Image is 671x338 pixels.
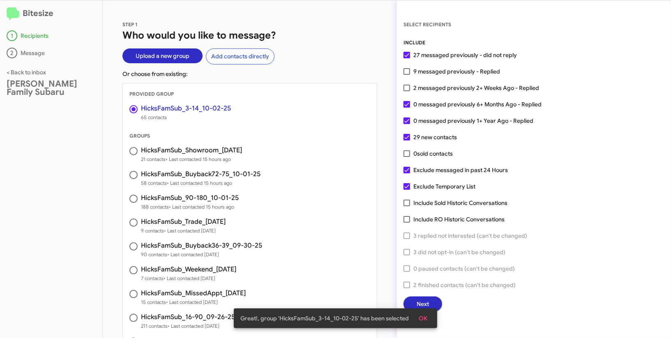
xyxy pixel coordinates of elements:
[141,218,226,225] h3: HicksFamSub_Trade_[DATE]
[141,314,235,320] h3: HicksFamSub_16-90_09-26-25
[412,311,434,326] button: OK
[141,195,239,201] h3: HicksFamSub_90-180_10-01-25
[413,67,500,76] span: 9 messaged previously - Replied
[141,251,262,259] span: 90 contacts
[141,179,261,187] span: 58 contacts
[141,266,236,273] h3: HicksFamSub_Weekend_[DATE]
[136,48,189,63] span: Upload a new group
[404,297,442,311] button: Next
[141,147,242,154] h3: HicksFamSub_Showroom_[DATE]
[7,30,17,41] div: 1
[7,30,96,41] div: Recipients
[413,182,475,191] span: Exclude Temporary List
[413,198,507,208] span: Include Sold Historic Conversations
[141,171,261,177] h3: HicksFamSub_Buyback72-75_10-01-25
[419,311,427,326] span: OK
[141,113,231,122] span: 65 contacts
[413,165,508,175] span: Exclude messaged in past 24 Hours
[122,21,138,28] span: STEP 1
[167,180,232,186] span: • Last contacted 15 hours ago
[166,299,218,305] span: • Last contacted [DATE]
[7,48,96,58] div: Message
[164,275,215,281] span: • Last contacted [DATE]
[413,280,516,290] span: 2 finished contacts (can't be changed)
[413,50,517,60] span: 27 messaged previously - did not reply
[413,83,539,93] span: 2 messaged previously 2+ Weeks Ago - Replied
[413,214,505,224] span: Include RO Historic Conversations
[123,90,377,98] div: PROVIDED GROUP
[168,323,219,329] span: • Last contacted [DATE]
[206,48,274,64] button: Add contacts directly
[167,251,219,258] span: • Last contacted [DATE]
[404,39,664,47] div: INCLUDE
[141,155,242,163] span: 21 contacts
[413,132,457,142] span: 29 new contacts
[413,264,515,274] span: 0 paused contacts (can't be changed)
[164,228,216,234] span: • Last contacted [DATE]
[141,242,262,249] h3: HicksFamSub_Buyback36-39_09-30-25
[141,203,239,211] span: 188 contacts
[7,69,46,76] a: < Back to inbox
[141,105,231,112] h3: HicksFamSub_3-14_10-02-25
[240,314,409,322] span: Great!, group 'HicksFamSub_3-14_10-02-25' has been selected
[404,21,451,28] span: SELECT RECIPIENTS
[169,204,234,210] span: • Last contacted 15 hours ago
[7,80,96,96] div: [PERSON_NAME] Family Subaru
[7,7,96,21] h2: Bitesize
[413,99,542,109] span: 0 messaged previously 6+ Months Ago - Replied
[122,70,377,78] p: Or choose from existing:
[417,297,429,311] span: Next
[141,298,246,306] span: 15 contacts
[7,7,19,21] img: logo-minimal.svg
[122,29,377,42] h1: Who would you like to message?
[141,290,246,297] h3: HicksFamSub_MissedAppt_[DATE]
[123,132,377,140] div: GROUPS
[122,48,203,63] button: Upload a new group
[417,150,453,157] span: sold contacts
[141,322,235,330] span: 211 contacts
[141,274,236,283] span: 7 contacts
[166,156,231,162] span: • Last contacted 15 hours ago
[413,231,527,241] span: 3 replied not interested (can't be changed)
[413,116,533,126] span: 0 messaged previously 1+ Year Ago - Replied
[413,149,453,159] span: 0
[413,247,505,257] span: 3 did not opt-in (can't be changed)
[7,48,17,58] div: 2
[141,227,226,235] span: 9 contacts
